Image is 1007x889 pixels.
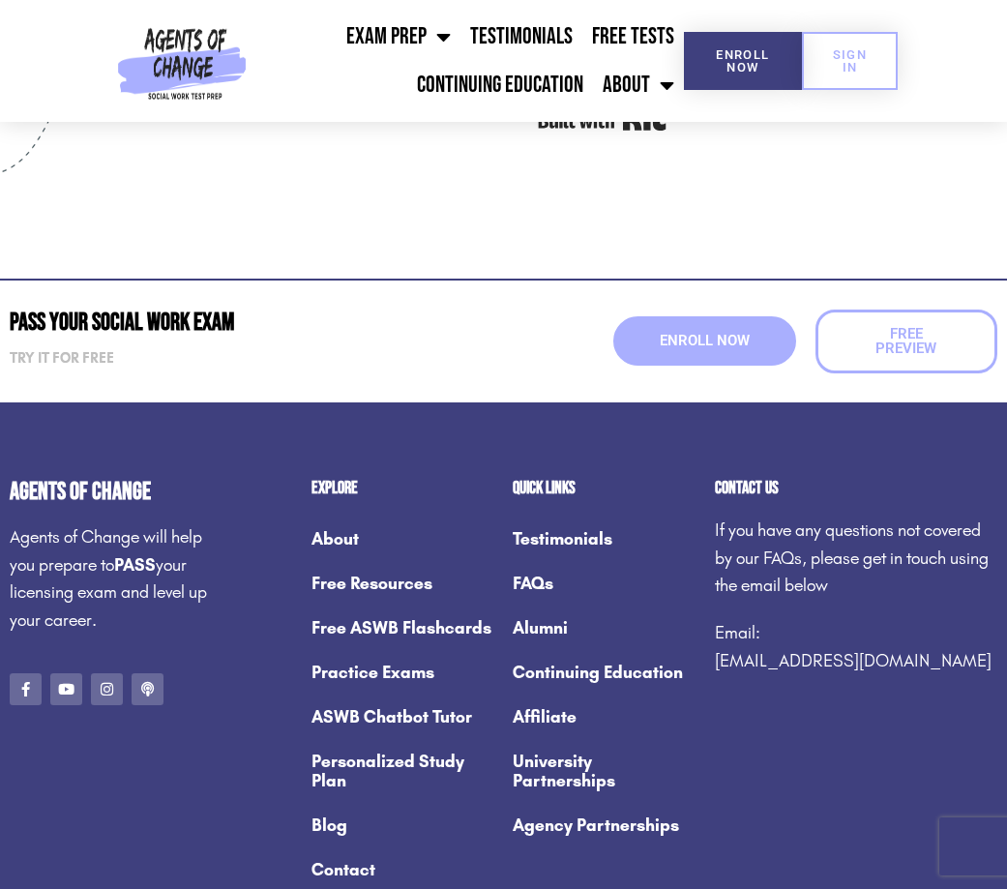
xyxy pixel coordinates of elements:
[802,32,899,90] a: SIGN IN
[311,606,493,650] a: Free ASWB Flashcards
[862,327,951,356] span: Free Preview
[10,349,114,367] strong: Try it for free
[660,334,750,348] span: Enroll Now
[252,13,684,109] nav: Menu
[715,48,771,74] span: Enroll Now
[593,61,684,109] a: About
[815,310,997,373] a: Free Preview
[311,739,493,803] a: Personalized Study Plan
[311,803,493,847] a: Blog
[10,246,997,269] iframe: Customer reviews powered by Trustpilot
[513,803,695,847] a: Agency Partnerships
[311,480,493,497] h2: Explore
[613,316,796,366] a: Enroll Now
[513,480,695,497] h2: Quick Links
[833,48,868,74] span: SIGN IN
[311,517,493,561] a: About
[114,554,156,576] strong: PASS
[715,519,989,597] span: If you have any questions not covered by our FAQs, please get in touch using the email below
[513,561,695,606] a: FAQs
[513,739,695,803] a: University Partnerships
[513,650,695,695] a: Continuing Education
[311,561,493,606] a: Free Resources
[311,695,493,739] a: ASWB Chatbot Tutor
[460,13,582,61] a: Testimonials
[10,480,215,504] h4: Agents of Change
[715,480,997,497] h2: Contact us
[684,32,802,90] a: Enroll Now
[513,606,695,650] a: Alumni
[513,517,695,561] a: Testimonials
[10,523,215,635] p: Agents of Change will help you prepare to your licensing exam and level up your career.
[715,650,992,671] a: [EMAIL_ADDRESS][DOMAIN_NAME]
[10,311,494,335] h2: Pass Your Social Work Exam
[407,61,593,109] a: Continuing Education
[513,695,695,739] a: Affiliate
[337,13,460,61] a: Exam Prep
[715,619,997,675] p: Email:
[311,650,493,695] a: Practice Exams
[513,517,695,847] nav: Menu
[582,13,684,61] a: Free Tests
